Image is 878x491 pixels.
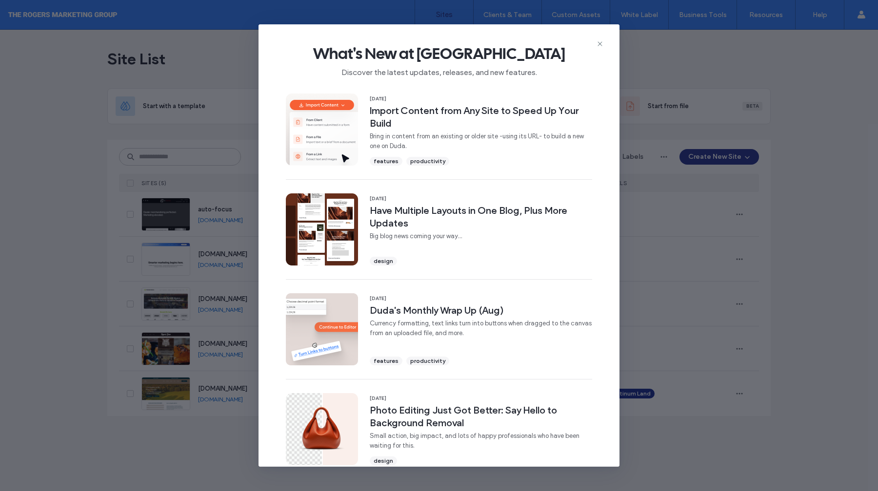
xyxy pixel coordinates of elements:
[410,157,445,166] span: productivity
[370,319,592,338] span: Currency formatting, text links turn into buttons when dragged to the canvas from an uploaded fil...
[274,63,604,78] span: Discover the latest updates, releases, and new features.
[370,132,592,151] span: Bring in content from an existing or older site -using its URL- to build a new one on Duda.
[374,257,393,265] span: design
[274,44,604,63] span: What's New at [GEOGRAPHIC_DATA]
[374,157,399,166] span: features
[370,295,592,302] span: [DATE]
[370,304,592,317] span: Duda's Monthly Wrap Up (Aug)
[370,104,592,130] span: Import Content from Any Site to Speed Up Your Build
[370,195,592,202] span: [DATE]
[370,431,592,451] span: Small action, big impact, and lots of happy professionals who have been waiting for this.
[370,204,592,229] span: Have Multiple Layouts in One Blog, Plus More Updates
[374,456,393,465] span: design
[374,357,399,365] span: features
[370,231,592,241] span: Big blog news coming your way...
[370,95,592,102] span: [DATE]
[370,395,592,402] span: [DATE]
[410,357,445,365] span: productivity
[370,404,592,429] span: Photo Editing Just Got Better: Say Hello to Background Removal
